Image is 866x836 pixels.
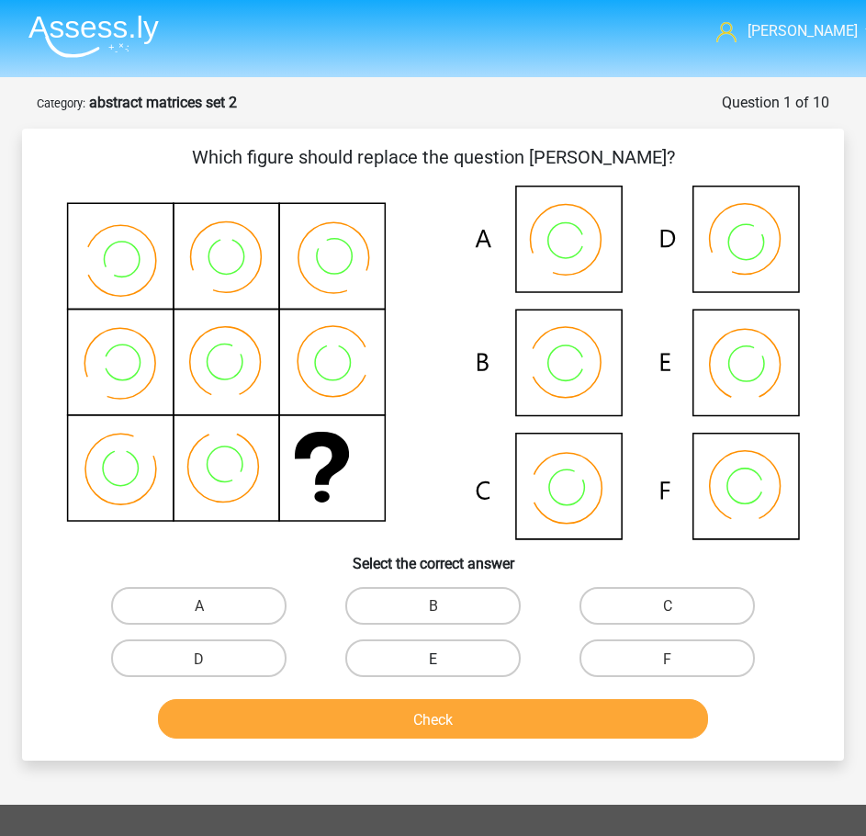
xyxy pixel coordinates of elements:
font: A [195,597,204,615]
font: C [663,597,672,615]
font: D [194,650,204,667]
font: Which figure should replace the question [PERSON_NAME]? [192,146,675,168]
img: Assessly [28,15,159,58]
font: Check [413,710,453,728]
font: F [663,650,671,667]
font: Select the correct answer [353,555,514,572]
font: B [429,597,438,615]
font: abstract matrices set 2 [89,94,237,111]
font: Question 1 of 10 [722,94,829,111]
a: [PERSON_NAME] [716,20,852,42]
font: Category: [37,96,85,110]
font: [PERSON_NAME] [748,22,858,40]
font: E [429,650,437,667]
button: Check [158,699,708,739]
